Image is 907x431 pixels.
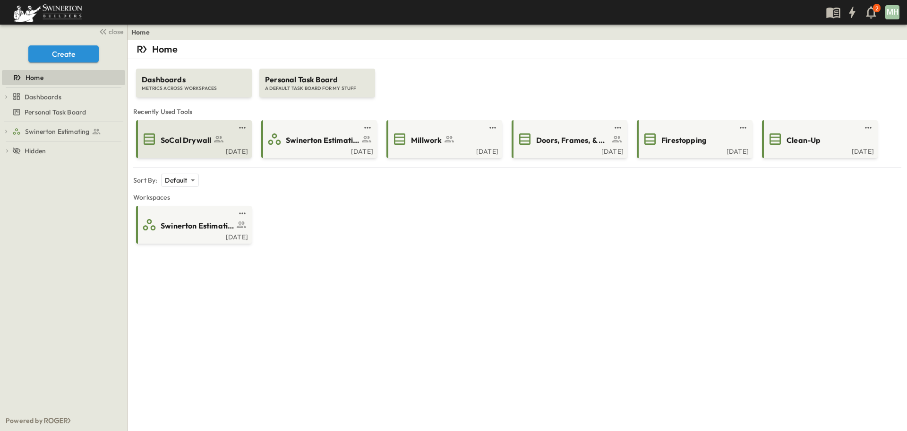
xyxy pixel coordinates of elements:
[133,193,901,202] span: Workspaces
[265,85,369,92] span: A DEFAULT TASK BOARD FOR MY STUFF
[135,59,253,97] a: DashboardsMETRICS ACROSS WORKSPACES
[513,147,624,154] a: [DATE]
[265,74,369,85] span: Personal Task Board
[263,147,373,154] a: [DATE]
[131,27,150,37] a: Home
[161,135,211,146] span: SoCal Drywall
[133,107,901,116] span: Recently Used Tools
[536,135,609,146] span: Doors, Frames, & Hardware
[863,122,874,133] button: test
[131,27,155,37] nav: breadcrumbs
[109,27,123,36] span: close
[487,122,498,133] button: test
[12,125,123,138] a: Swinerton Estimating
[11,2,84,22] img: 6c363589ada0b36f064d841b69d3a419a338230e66bb0a533688fa5cc3e9e735.png
[787,135,821,146] span: Clean-Up
[138,217,248,232] a: Swinerton Estimating
[411,135,442,146] span: Millwork
[138,232,248,240] a: [DATE]
[885,5,899,19] div: MH
[639,147,749,154] a: [DATE]
[2,124,125,139] div: Swinerton Estimatingtest
[2,105,125,120] div: Personal Task Boardtest
[133,176,157,185] p: Sort By:
[388,147,498,154] a: [DATE]
[764,147,874,154] a: [DATE]
[25,127,89,136] span: Swinerton Estimating
[25,146,46,156] span: Hidden
[152,43,178,56] p: Home
[884,4,900,20] button: MH
[138,132,248,147] a: SoCal Drywall
[138,147,248,154] a: [DATE]
[12,90,123,104] a: Dashboards
[286,135,359,146] span: Swinerton Estimating
[362,122,373,133] button: test
[25,92,61,102] span: Dashboards
[639,132,749,147] a: Firestopping
[142,85,246,92] span: METRICS ACROSS WORKSPACES
[237,208,248,219] button: test
[612,122,624,133] button: test
[161,220,234,231] span: Swinerton Estimating
[513,132,624,147] a: Doors, Frames, & Hardware
[142,74,246,85] span: Dashboards
[875,5,878,12] p: 2
[26,73,43,82] span: Home
[263,132,373,147] a: Swinerton Estimating
[165,176,187,185] p: Default
[764,132,874,147] a: Clean-Up
[25,107,86,117] span: Personal Task Board
[388,132,498,147] a: Millwork
[28,45,99,62] button: Create
[2,71,123,84] a: Home
[258,59,376,97] a: Personal Task BoardA DEFAULT TASK BOARD FOR MY STUFF
[237,122,248,133] button: test
[2,106,123,119] a: Personal Task Board
[161,174,198,187] div: Default
[737,122,749,133] button: test
[661,135,706,146] span: Firestopping
[95,25,125,38] button: close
